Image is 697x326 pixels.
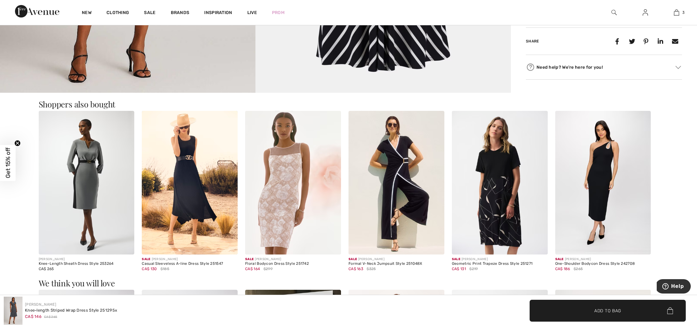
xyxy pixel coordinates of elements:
a: [PERSON_NAME] [25,302,56,307]
span: Inspiration [204,10,232,17]
img: Casual Sleeveless A-line Dress Style 251547 [142,111,238,254]
span: CA$ 146 [25,314,42,319]
span: $219 [469,266,478,272]
div: Casual Sleeveless A-line Dress Style 251547 [142,262,238,266]
iframe: Opens a widget where you can find more information [657,279,691,295]
div: Floral Bodycon Dress Style 251742 [245,262,341,266]
img: Bag.svg [667,307,673,314]
img: Knee-Length Striped Wrap Dress Style 251295x [4,297,22,325]
span: Sale [555,257,564,261]
img: Arrow2.svg [675,66,681,69]
div: [PERSON_NAME] [348,257,444,262]
button: Close teaser [14,140,21,146]
span: $265 [574,266,583,272]
span: Sale [452,257,460,261]
span: Sale [142,257,150,261]
div: Geometric Print Trapeze Dress Style 251271 [452,262,548,266]
div: Formal V-Neck Jumpsuit Style 251048X [348,262,444,266]
a: Sale [144,10,156,17]
div: [PERSON_NAME] [142,257,238,262]
span: Sale [245,257,254,261]
a: Live [247,9,257,16]
span: CA$ 130 [142,267,157,271]
div: [PERSON_NAME] [555,257,651,262]
span: $325 [367,266,376,272]
span: Share [526,39,539,43]
img: My Info [643,9,648,16]
a: Prom [272,9,284,16]
span: Sale [348,257,357,261]
div: One-Shoulder Bodycon Dress Style 242708 [555,262,651,266]
a: 3 [661,9,692,16]
span: CA$ 163 [348,267,363,271]
a: Clothing [106,10,129,17]
div: [PERSON_NAME] [39,257,135,262]
div: [PERSON_NAME] [245,257,341,262]
img: Floral Bodycon Dress Style 251742 [245,111,341,254]
span: $185 [161,266,169,272]
div: Knee-Length Sheath Dress Style 253264 [39,262,135,266]
img: search the website [611,9,617,16]
div: Knee-length Striped Wrap Dress Style 251295x [25,307,117,314]
a: New [82,10,91,17]
span: $299 [264,266,273,272]
span: CA$ 164 [245,267,260,271]
a: Brands [171,10,190,17]
span: 3 [682,10,685,15]
button: Add to Bag [530,300,686,322]
span: Get 15% off [4,148,12,178]
span: CA$ 186 [555,267,570,271]
a: Sign In [638,9,653,17]
img: My Bag [674,9,679,16]
div: [PERSON_NAME] [452,257,548,262]
h3: We think you will love [39,279,659,287]
span: CA$ 131 [452,267,466,271]
img: One-Shoulder Bodycon Dress Style 242708 [555,111,651,254]
h3: Shoppers also bought [39,100,659,108]
img: 1ère Avenue [15,5,59,17]
span: CA$ 265 [39,267,54,271]
img: Geometric Print Trapeze Dress Style 251271 [452,111,548,254]
span: CA$ 265 [44,315,57,319]
div: Need help? We're here for you! [526,62,682,72]
img: Formal V-Neck Jumpsuit Style 251048X [348,111,444,254]
img: Knee-Length Sheath Dress Style 253264 [39,111,135,254]
span: Add to Bag [594,307,621,314]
